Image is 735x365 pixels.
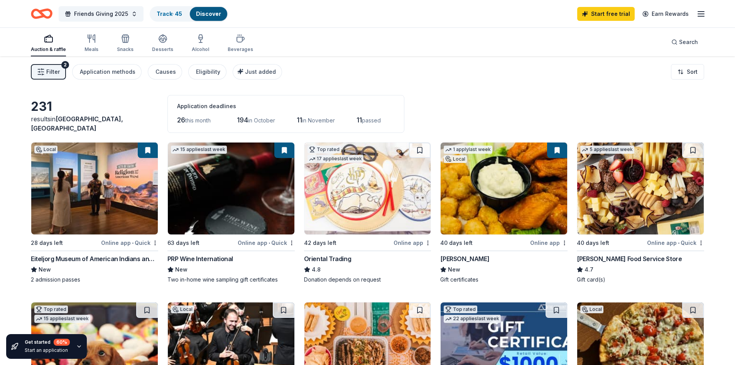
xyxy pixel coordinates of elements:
span: Search [679,37,698,47]
span: New [448,265,460,274]
div: Local [171,306,194,313]
div: Alcohol [192,46,209,53]
button: Sort [671,64,704,80]
span: in [31,115,123,132]
span: in October [248,117,275,124]
button: Track· 45Discover [150,6,228,22]
div: 1 apply last week [444,146,492,154]
span: Just added [245,68,276,75]
a: Image for Muldoon's1 applylast weekLocal40 days leftOnline app[PERSON_NAME]NewGift certificates [440,142,568,284]
div: Meals [84,46,98,53]
button: Alcohol [192,31,209,56]
span: Friends Giving 2025 [74,9,128,19]
button: Beverages [228,31,253,56]
div: [PERSON_NAME] [440,254,489,263]
button: Filter2 [31,64,66,80]
a: Image for Oriental TradingTop rated17 applieslast week42 days leftOnline appOriental Trading4.8Do... [304,142,431,284]
div: Top rated [308,146,341,153]
a: Discover [196,10,221,17]
span: 11 [297,116,302,124]
span: this month [185,117,211,124]
div: Gift card(s) [577,276,704,284]
span: • [269,240,270,246]
button: Meals [84,31,98,56]
button: Just added [233,64,282,80]
div: 40 days left [440,238,473,248]
a: Image for Eiteljorg Museum of American Indians and Western ArtLocal28 days leftOnline app•QuickEi... [31,142,158,284]
span: New [175,265,188,274]
div: PRP Wine International [167,254,233,263]
div: 40 days left [577,238,609,248]
div: Application methods [80,67,135,76]
button: Friends Giving 2025 [59,6,144,22]
div: 17 applies last week [308,155,363,163]
img: Image for Muldoon's [441,143,567,234]
span: 194 [237,116,248,124]
div: Eligibility [196,67,220,76]
span: New [39,265,51,274]
span: Sort [687,67,698,76]
img: Image for PRP Wine International [168,143,294,234]
div: Online app Quick [101,238,158,248]
div: Top rated [444,306,477,313]
button: Auction & raffle [31,31,66,56]
div: Desserts [152,46,173,53]
a: Image for Gordon Food Service Store5 applieslast week40 days leftOnline app•Quick[PERSON_NAME] Fo... [577,142,704,284]
button: Desserts [152,31,173,56]
button: Snacks [117,31,133,56]
span: in November [302,117,335,124]
a: Home [31,5,52,23]
a: Track· 45 [157,10,182,17]
div: Start an application [25,347,70,353]
img: Image for Oriental Trading [304,143,431,234]
span: 26 [177,116,185,124]
button: Search [665,34,704,50]
div: Oriental Trading [304,254,351,263]
a: Earn Rewards [638,7,693,21]
div: 2 admission passes [31,276,158,284]
div: Local [34,146,57,153]
div: Donation depends on request [304,276,431,284]
a: Image for PRP Wine International15 applieslast week63 days leftOnline app•QuickPRP Wine Internati... [167,142,295,284]
div: Online app [530,238,568,248]
div: Two in-home wine sampling gift certificates [167,276,295,284]
div: Online app [394,238,431,248]
div: 22 applies last week [444,315,501,323]
div: Get started [25,339,70,346]
span: 4.7 [585,265,593,274]
div: 15 applies last week [171,146,227,154]
div: Beverages [228,46,253,53]
div: Eiteljorg Museum of American Indians and Western Art [31,254,158,263]
button: Application methods [72,64,142,80]
span: 11 [357,116,362,124]
span: 4.8 [312,265,321,274]
div: Application deadlines [177,102,395,111]
span: passed [362,117,381,124]
img: Image for Gordon Food Service Store [577,143,704,234]
div: Auction & raffle [31,46,66,53]
div: Online app Quick [238,238,295,248]
div: Gift certificates [440,276,568,284]
span: • [678,240,679,246]
div: 63 days left [167,238,199,248]
a: Start free trial [577,7,635,21]
button: Causes [148,64,182,80]
button: Eligibility [188,64,226,80]
span: Filter [46,67,60,76]
div: [PERSON_NAME] Food Service Store [577,254,682,263]
div: Causes [155,67,176,76]
div: 28 days left [31,238,63,248]
div: Top rated [34,306,68,313]
div: Local [444,155,467,163]
div: 42 days left [304,238,336,248]
div: 15 applies last week [34,315,90,323]
div: 2 [61,61,69,69]
img: Image for Eiteljorg Museum of American Indians and Western Art [31,143,158,234]
div: results [31,114,158,133]
div: Local [580,306,603,313]
span: • [132,240,133,246]
div: Snacks [117,46,133,53]
div: Online app Quick [647,238,704,248]
div: 60 % [54,339,70,346]
span: [GEOGRAPHIC_DATA], [GEOGRAPHIC_DATA] [31,115,123,132]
